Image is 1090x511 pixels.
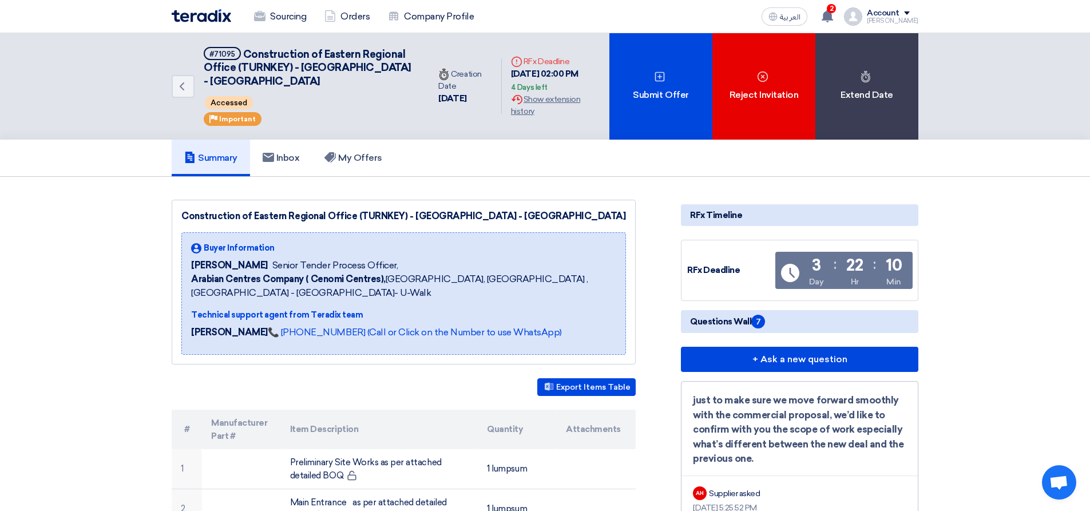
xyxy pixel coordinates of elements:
[886,258,902,274] div: 10
[245,4,315,29] a: Sourcing
[867,18,918,24] div: [PERSON_NAME]
[191,272,616,300] span: [GEOGRAPHIC_DATA], [GEOGRAPHIC_DATA] ,[GEOGRAPHIC_DATA] - [GEOGRAPHIC_DATA]- U-Walk
[851,276,859,288] div: Hr
[834,254,837,275] div: :
[687,264,773,277] div: RFx Deadline
[511,82,548,93] div: 4 Days left
[191,309,616,321] div: Technical support agent from Teradix team
[511,56,600,68] div: RFx Deadline
[693,486,707,500] div: AH
[751,315,765,328] span: 7
[867,9,899,18] div: Account
[438,68,492,92] div: Creation Date
[219,115,256,123] span: Important
[172,9,231,22] img: Teradix logo
[609,33,712,140] div: Submit Offer
[272,259,398,272] span: Senior Tender Process Officer,
[478,410,557,449] th: Quantity
[762,7,807,26] button: العربية
[844,7,862,26] img: profile_test.png
[315,4,379,29] a: Orders
[886,276,901,288] div: Min
[263,152,300,164] h5: Inbox
[812,258,821,274] div: 3
[202,410,281,449] th: Manufacturer Part #
[681,347,918,372] button: + Ask a new question
[681,204,918,226] div: RFx Timeline
[693,393,906,466] div: just to make sure we move forward smoothly with the commercial proposal, we’d like to confirm wit...
[268,327,562,338] a: 📞 [PHONE_NUMBER] (Call or Click on the Number to use WhatsApp)
[191,259,268,272] span: [PERSON_NAME]
[511,68,600,93] div: [DATE] 02:00 PM
[712,33,815,140] div: Reject Invitation
[379,4,483,29] a: Company Profile
[690,315,765,328] span: Questions Wall
[511,93,600,117] div: Show extension history
[324,152,382,164] h5: My Offers
[709,488,760,500] div: Supplier asked
[205,96,253,109] span: Accessed
[537,378,636,396] button: Export Items Table
[827,4,836,13] span: 2
[780,13,800,21] span: العربية
[281,449,478,489] td: Preliminary Site Works as per attached detailed BOQ
[172,140,250,176] a: Summary
[478,449,557,489] td: 1 lumpsum
[181,209,626,223] div: Construction of Eastern Regional Office (TURNKEY) - [GEOGRAPHIC_DATA] - [GEOGRAPHIC_DATA]
[172,449,202,489] td: 1
[204,47,415,88] h5: Construction of Eastern Regional Office (TURNKEY) - Nakheel Mall - Dammam
[172,410,202,449] th: #
[1042,465,1076,500] a: Open chat
[204,48,411,88] span: Construction of Eastern Regional Office (TURNKEY) - [GEOGRAPHIC_DATA] - [GEOGRAPHIC_DATA]
[557,410,636,449] th: Attachments
[312,140,395,176] a: My Offers
[191,327,268,338] strong: [PERSON_NAME]
[438,92,492,105] div: [DATE]
[250,140,312,176] a: Inbox
[809,276,824,288] div: Day
[873,254,876,275] div: :
[191,274,386,284] b: Arabian Centres Company ( Cenomi Centres),
[204,242,275,254] span: Buyer Information
[184,152,237,164] h5: Summary
[846,258,863,274] div: 22
[281,410,478,449] th: Item Description
[815,33,918,140] div: Extend Date
[209,50,235,58] div: #71095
